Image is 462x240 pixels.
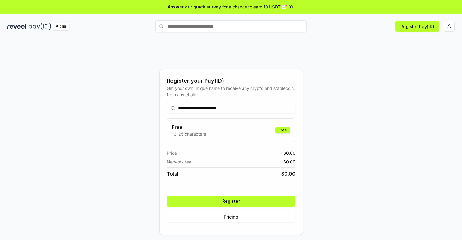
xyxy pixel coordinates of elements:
[167,85,295,98] div: Get your own unique name to receive any crypto and stablecoin, from any chain
[167,159,191,165] span: Network fee
[275,127,290,133] div: Free
[7,23,28,30] img: reveel_dark
[52,23,69,30] div: Alpha
[172,131,206,137] p: 13-25 characters
[167,77,295,85] div: Register your Pay(ID)
[283,159,295,165] span: $ 0.00
[168,4,221,10] span: Answer our quick survey
[283,150,295,156] span: $ 0.00
[29,23,51,30] img: pay_id
[167,196,295,207] button: Register
[167,212,295,222] button: Pricing
[222,4,287,10] span: for a chance to earn 10 USDT 📝
[167,150,177,156] span: Price
[281,170,295,177] span: $ 0.00
[395,21,439,32] button: Register Pay(ID)
[172,123,206,131] h3: Free
[167,170,178,177] span: Total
